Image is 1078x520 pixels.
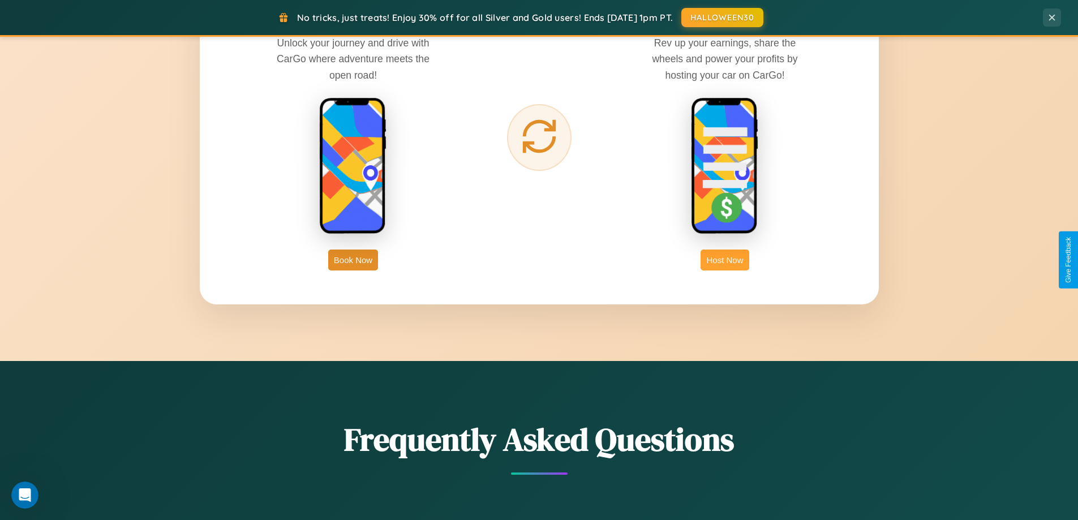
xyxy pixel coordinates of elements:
[681,8,763,27] button: HALLOWEEN30
[328,250,378,270] button: Book Now
[11,482,38,509] iframe: Intercom live chat
[701,250,749,270] button: Host Now
[297,12,673,23] span: No tricks, just treats! Enjoy 30% off for all Silver and Gold users! Ends [DATE] 1pm PT.
[691,97,759,235] img: host phone
[1064,237,1072,283] div: Give Feedback
[640,35,810,83] p: Rev up your earnings, share the wheels and power your profits by hosting your car on CarGo!
[200,418,879,461] h2: Frequently Asked Questions
[268,35,438,83] p: Unlock your journey and drive with CarGo where adventure meets the open road!
[319,97,387,235] img: rent phone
